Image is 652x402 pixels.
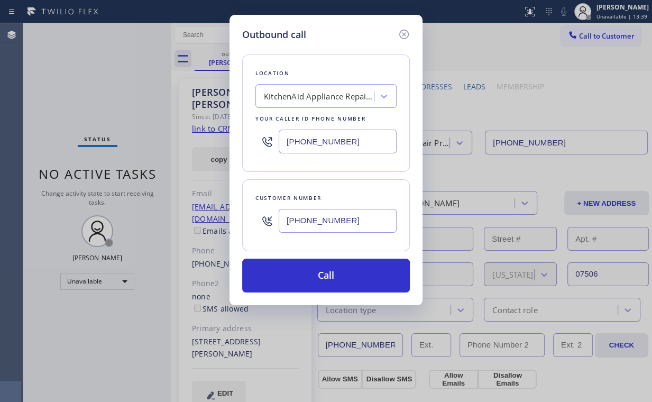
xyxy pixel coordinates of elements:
[255,193,397,204] div: Customer number
[279,209,397,233] input: (123) 456-7890
[264,90,375,103] div: KitchenAid Appliance Repair Pros -
[242,28,306,42] h5: Outbound call
[242,259,410,293] button: Call
[279,130,397,153] input: (123) 456-7890
[255,113,397,124] div: Your caller id phone number
[255,68,397,79] div: Location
